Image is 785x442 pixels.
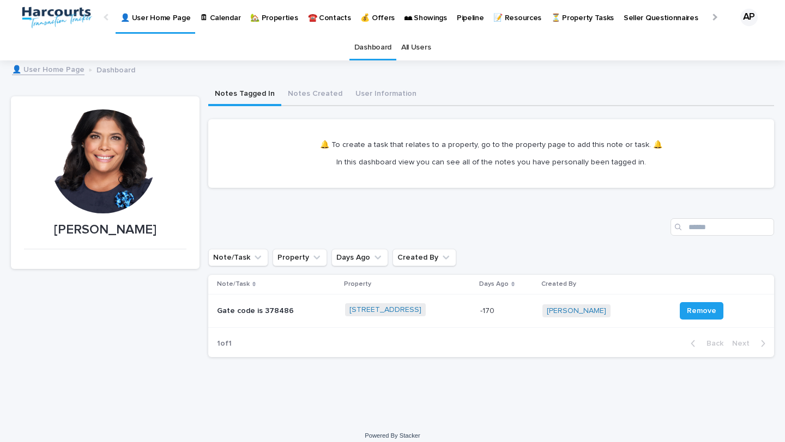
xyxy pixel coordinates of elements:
span: Back [700,340,723,347]
p: 1 of 1 [208,330,240,357]
input: Search [671,218,774,236]
button: Days Ago [331,249,388,266]
span: Next [732,340,756,347]
p: Dashboard [96,63,135,75]
button: Created By [392,249,456,266]
a: [STREET_ADDRESS] [349,305,421,315]
button: Remove [680,302,723,320]
button: Back [682,339,728,348]
a: Dashboard [354,35,391,60]
a: 👤 User Home Page [12,63,84,75]
button: Notes Created [281,83,349,106]
img: aRr5UT5PQeWb03tlxx4P [22,7,93,28]
p: Created By [541,278,576,290]
span: Remove [687,305,716,316]
p: -170 [480,304,497,316]
p: Note/Task [217,278,250,290]
p: Gate code is 378486 [217,306,336,316]
div: AP [740,9,758,26]
a: Powered By Stacker [365,432,420,439]
button: Property [273,249,327,266]
tr: Gate code is 378486[STREET_ADDRESS] -170-170 [PERSON_NAME] Remove [208,294,774,328]
p: [PERSON_NAME] [24,222,186,238]
a: [PERSON_NAME] [547,306,606,316]
p: In this dashboard view you can see all of the notes you have personally been tagged in. [320,157,662,167]
button: Notes Tagged In [208,83,281,106]
button: User Information [349,83,423,106]
button: Note/Task [208,249,268,266]
button: Next [728,339,774,348]
p: Days Ago [479,278,509,290]
p: Property [344,278,371,290]
a: All Users [401,35,431,60]
p: 🔔 To create a task that relates to a property, go to the property page to add this note or task. 🔔 [320,140,662,150]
